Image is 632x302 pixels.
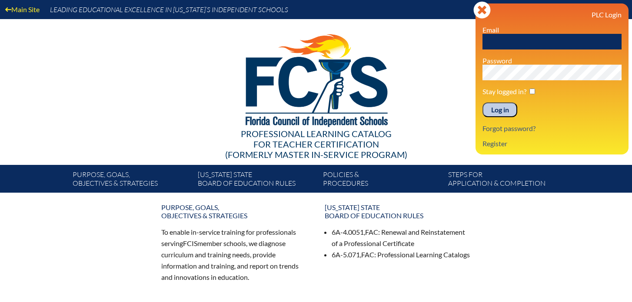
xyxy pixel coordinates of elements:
[226,19,406,138] img: FCISlogo221.eps
[194,168,319,193] a: [US_STATE] StateBoard of Education rules
[482,26,499,34] label: Email
[473,1,491,19] svg: Close
[479,138,511,149] a: Register
[161,226,307,282] p: To enable in-service training for professionals serving member schools, we diagnose curriculum an...
[482,56,512,65] label: Password
[361,250,374,259] span: FAC
[365,228,378,236] span: FAC
[332,249,471,260] li: 6A-5.071, : Professional Learning Catalogs
[479,122,539,134] a: Forgot password?
[319,200,476,223] a: [US_STATE] StateBoard of Education rules
[319,168,445,193] a: Policies &Procedures
[156,200,313,223] a: Purpose, goals,objectives & strategies
[183,239,197,247] span: FCIS
[482,87,526,95] label: Stay logged in?
[66,128,566,160] div: Professional Learning Catalog (formerly Master In-service Program)
[482,102,517,117] input: Log in
[69,168,194,193] a: Purpose, goals,objectives & strategies
[253,139,379,149] span: for Teacher Certification
[2,3,43,15] a: Main Site
[332,226,471,249] li: 6A-4.0051, : Renewal and Reinstatement of a Professional Certificate
[445,168,570,193] a: Steps forapplication & completion
[482,10,622,19] h3: PLC Login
